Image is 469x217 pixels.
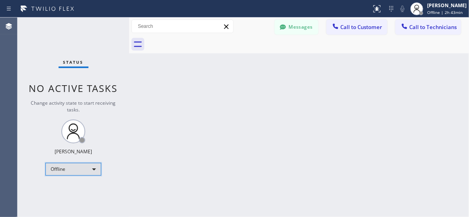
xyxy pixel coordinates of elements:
[63,59,84,65] span: Status
[409,23,457,31] span: Call to Technicians
[29,82,118,95] span: No active tasks
[427,2,467,9] div: [PERSON_NAME]
[397,3,408,14] button: Mute
[132,20,233,33] input: Search
[395,20,461,35] button: Call to Technicians
[45,163,101,176] div: Offline
[31,100,116,113] span: Change activity state to start receiving tasks.
[340,23,382,31] span: Call to Customer
[55,148,92,155] div: [PERSON_NAME]
[427,10,463,15] span: Offline | 2h 43min
[275,20,318,35] button: Messages
[326,20,387,35] button: Call to Customer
